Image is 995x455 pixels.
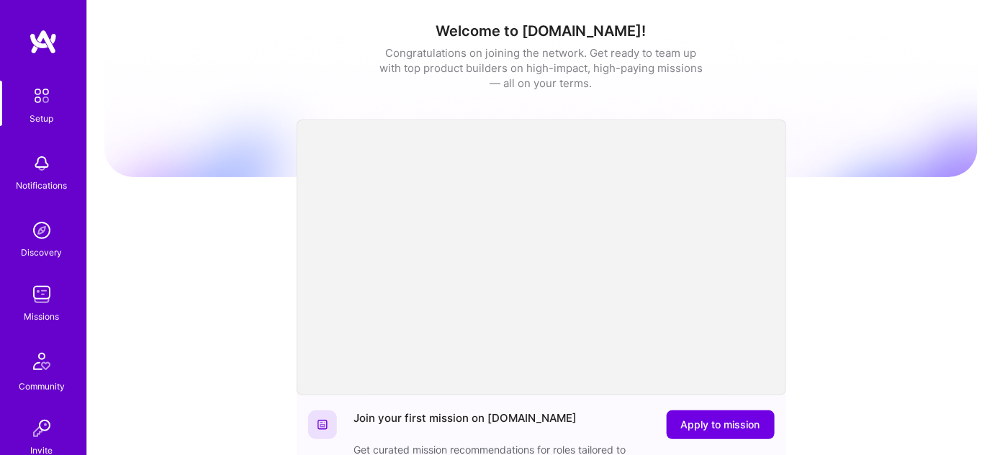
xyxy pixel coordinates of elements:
div: Discovery [22,245,63,260]
img: logo [29,29,58,55]
img: Website [317,419,328,431]
img: setup [27,81,57,111]
img: bell [27,149,56,178]
img: Invite [27,414,56,443]
img: teamwork [27,280,56,309]
div: Setup [30,111,54,126]
span: Apply to mission [681,418,760,432]
button: Apply to mission [667,410,775,439]
h1: Welcome to [DOMAIN_NAME]! [104,22,978,40]
img: Community [24,344,59,379]
iframe: video [297,120,786,395]
div: Join your first mission on [DOMAIN_NAME] [354,410,577,439]
img: discovery [27,216,56,245]
div: Congratulations on joining the network. Get ready to team up with top product builders on high-im... [379,45,703,91]
div: Notifications [17,178,68,193]
div: Community [19,379,65,394]
div: Missions [24,309,60,324]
